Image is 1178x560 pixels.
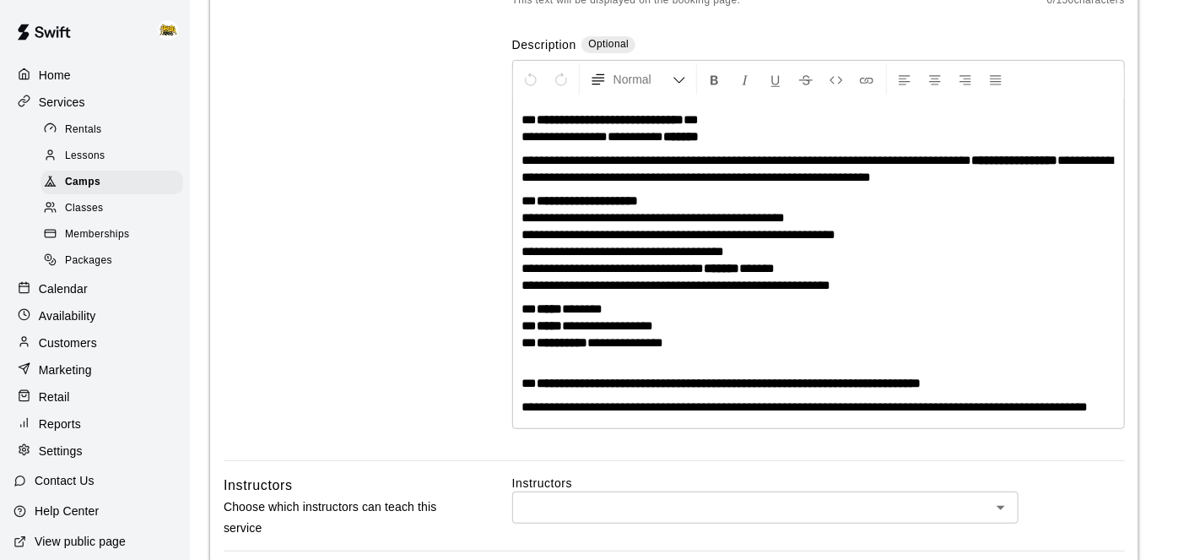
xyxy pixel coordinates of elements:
[41,222,190,248] a: Memberships
[547,64,575,95] button: Redo
[792,64,820,95] button: Format Strikethrough
[583,64,693,95] button: Formatting Options
[14,303,176,329] a: Availability
[761,64,790,95] button: Format Underline
[41,144,183,168] div: Lessons
[224,497,458,539] p: Choose which instructors can teach this service
[65,200,103,217] span: Classes
[14,330,176,356] a: Customers
[65,122,102,139] span: Rentals
[39,94,85,111] p: Services
[158,20,178,41] img: HITHOUSE ABBY
[35,503,99,519] p: Help Center
[14,384,176,410] a: Retail
[41,170,190,196] a: Camps
[41,223,183,247] div: Memberships
[588,38,629,50] span: Optional
[41,143,190,169] a: Lessons
[65,174,100,191] span: Camps
[65,226,129,243] span: Memberships
[613,71,673,88] span: Normal
[921,64,949,95] button: Center Align
[731,64,759,95] button: Format Italics
[39,307,96,324] p: Availability
[14,411,176,437] a: Reports
[39,334,97,351] p: Customers
[39,416,81,432] p: Reports
[989,496,1013,519] button: Open
[512,36,576,56] label: Description
[700,64,729,95] button: Format Bold
[14,438,176,464] a: Settings
[39,280,88,297] p: Calendar
[41,197,183,220] div: Classes
[516,64,545,95] button: Undo
[224,475,293,497] h6: Instructors
[14,357,176,383] a: Marketing
[35,533,126,550] p: View public page
[951,64,980,95] button: Right Align
[981,64,1010,95] button: Justify Align
[890,64,919,95] button: Left Align
[822,64,851,95] button: Insert Code
[14,276,176,302] a: Calendar
[41,117,190,143] a: Rentals
[35,472,95,489] p: Contact Us
[41,248,190,275] a: Packages
[39,362,92,378] p: Marketing
[41,171,183,194] div: Camps
[14,90,176,115] a: Services
[41,118,183,142] div: Rentals
[41,249,183,273] div: Packages
[852,64,881,95] button: Insert Link
[65,253,112,269] span: Packages
[39,389,70,405] p: Retail
[512,475,1125,492] label: Instructors
[14,63,176,88] a: Home
[41,196,190,222] a: Classes
[39,443,83,459] p: Settings
[65,148,105,165] span: Lessons
[39,67,71,84] p: Home
[154,14,190,47] div: HITHOUSE ABBY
